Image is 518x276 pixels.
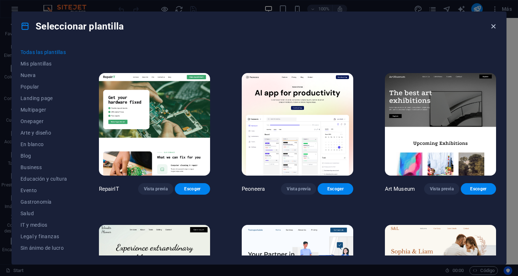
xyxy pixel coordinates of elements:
button: En blanco [21,139,67,150]
button: Salud [21,208,67,219]
span: Arte y diseño [21,130,67,136]
span: Landing page [21,95,67,101]
span: En blanco [21,141,67,147]
button: Sin ánimo de lucro [21,242,67,254]
span: IT y medios [21,222,67,228]
p: Art Museum [385,185,415,193]
button: Evento [21,185,67,196]
p: Peoneera [242,185,265,193]
button: Onepager [21,116,67,127]
span: Vista previa [287,186,310,192]
span: Onepager [21,118,67,124]
span: Multipager [21,107,67,113]
span: Todas las plantillas [21,49,67,55]
button: Multipager [21,104,67,116]
span: Escoger [323,186,347,192]
button: Arte y diseño [21,127,67,139]
span: Gastronomía [21,199,67,205]
button: Resultado [21,254,67,265]
button: Mis plantillas [21,58,67,69]
button: Legal y finanzas [21,231,67,242]
span: Escoger [467,186,490,192]
p: RepairIT [99,185,119,193]
button: Nueva [21,69,67,81]
button: Blog [21,150,67,162]
span: Blog [21,153,67,159]
span: Mis plantillas [21,61,67,67]
span: Evento [21,187,67,193]
img: Peoneera [242,73,353,176]
button: Escoger [175,183,210,195]
span: Business [21,164,67,170]
button: Escoger [461,183,496,195]
button: Vista previa [281,183,316,195]
span: Educación y cultura [21,176,67,182]
button: IT y medios [21,219,67,231]
button: Popular [21,81,67,92]
button: Educación y cultura [21,173,67,185]
button: Business [21,162,67,173]
span: Vista previa [430,186,454,192]
span: Vista previa [144,186,168,192]
button: Escoger [318,183,353,195]
img: Art Museum [385,73,496,176]
span: Sin ánimo de lucro [21,245,67,251]
span: Escoger [181,186,204,192]
button: Gastronomía [21,196,67,208]
button: Todas las plantillas [21,46,67,58]
button: Vista previa [138,183,173,195]
span: Legal y finanzas [21,234,67,239]
img: RepairIT [99,73,210,176]
button: Vista previa [424,183,459,195]
span: Salud [21,211,67,216]
h4: Seleccionar plantilla [21,21,124,32]
span: Popular [21,84,67,90]
button: Landing page [21,92,67,104]
span: Nueva [21,72,67,78]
